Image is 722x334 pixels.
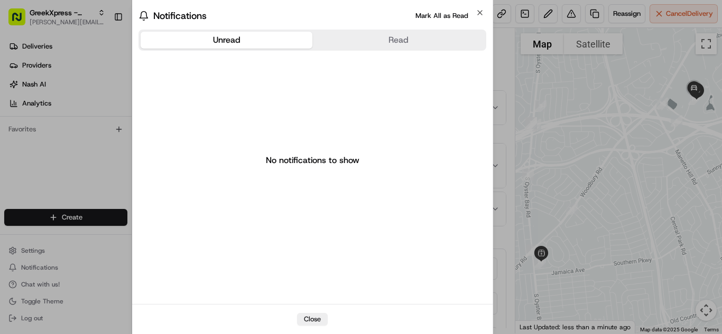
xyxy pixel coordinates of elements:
p: No notifications to show [266,154,359,167]
button: Mark All as Read [410,9,474,22]
span: Notifications [153,8,207,23]
button: Read [312,32,484,49]
button: Unread [141,32,312,49]
button: Close [297,313,328,326]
